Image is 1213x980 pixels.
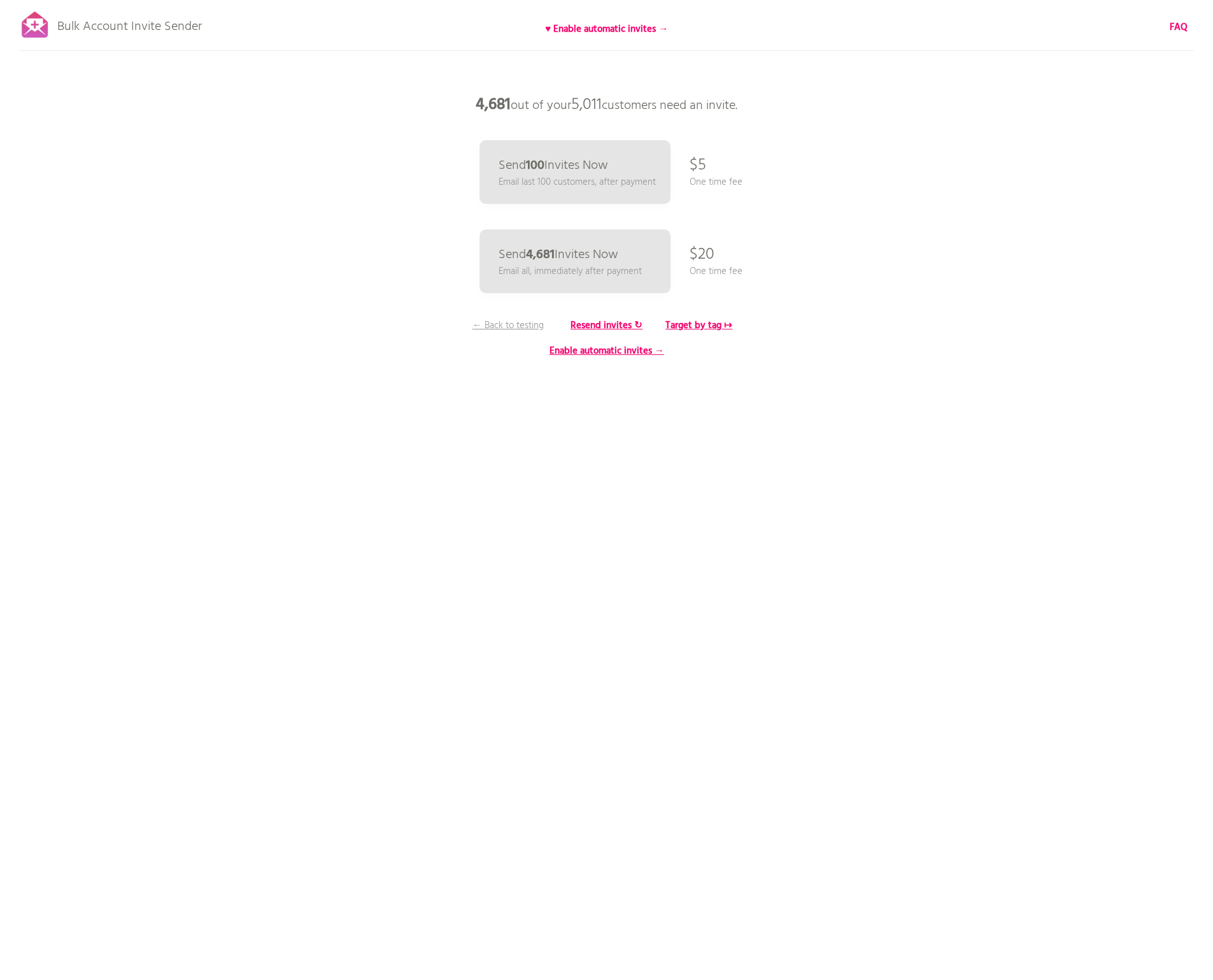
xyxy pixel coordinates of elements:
[476,92,511,118] b: 4,681
[690,175,742,189] p: One time fee
[499,175,656,189] p: Email last 100 customers, after payment
[526,245,555,265] b: 4,681
[416,86,798,124] p: out of your customers need an invite.
[571,92,602,118] span: 5,011
[690,147,706,185] p: $5
[460,319,556,333] p: ← Back to testing
[545,22,668,37] b: ♥ Enable automatic invites →
[665,318,732,333] b: Target by tag ↦
[526,155,544,176] b: 100
[571,318,642,333] b: Resend invites ↻
[479,140,670,204] a: Send100Invites Now Email last 100 customers, after payment
[499,159,608,172] p: Send Invites Now
[499,249,618,261] p: Send Invites Now
[690,236,714,274] p: $20
[499,264,642,278] p: Email all, immediately after payment
[479,229,670,293] a: Send4,681Invites Now Email all, immediately after payment
[57,8,202,40] p: Bulk Account Invite Sender
[1170,20,1188,35] b: FAQ
[550,343,664,359] b: Enable automatic invites →
[1170,20,1188,34] a: FAQ
[690,264,742,278] p: One time fee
